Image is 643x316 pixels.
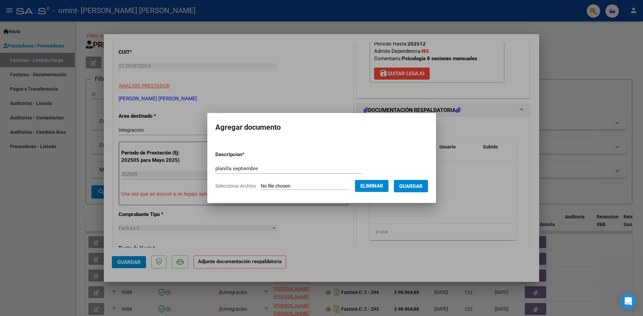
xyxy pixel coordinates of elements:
[215,151,279,159] p: Descripcion
[394,180,428,192] button: Guardar
[620,293,636,309] div: Open Intercom Messenger
[355,180,388,192] button: Eliminar
[215,121,428,134] h2: Agregar documento
[360,183,383,189] span: Eliminar
[215,183,256,189] span: Seleccionar Archivo
[399,183,423,189] span: Guardar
